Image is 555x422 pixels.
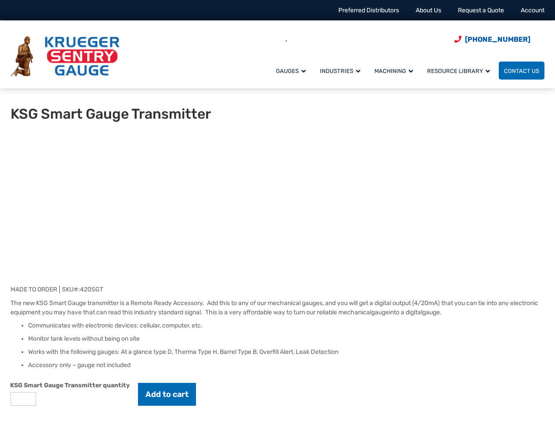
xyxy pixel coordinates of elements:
span: [PHONE_NUMBER] [465,35,530,44]
li: Communicates with electronic devices: cellular, computer, etc. [28,321,544,330]
a: Gauges [271,60,315,81]
span: Industries [320,68,360,74]
span: gauge [371,309,389,316]
span: SKU#: [59,286,103,293]
a: Phone Number (920) 434-8860 [454,34,530,45]
span: Machining [374,68,413,74]
a: Preferred Distributors [338,7,399,14]
input: Product quantity [11,392,36,406]
a: Industries [315,60,369,81]
img: Krueger Sentry Gauge [11,36,120,76]
span: 420SGT [80,286,103,293]
span: Resource Library [427,68,490,74]
h1: KSG Smart Gauge Transmitter [11,105,224,122]
a: Account [521,7,544,14]
p: The new KSG Smart Gauge transmitter is a Remote Ready Accessory. Add this to any of our mechanica... [11,298,544,317]
li: Accessory only – gauge not included [28,361,544,370]
button: Add to cart [138,383,196,406]
li: Monitor tank levels without being on site [28,335,544,343]
a: Contact Us [499,62,544,80]
li: Works with the following gauges: At a glance type D, Therma Type H, Barrel Type B, Overfill Alert... [28,348,544,357]
a: Machining [369,60,422,81]
a: Resource Library [422,60,499,81]
span: MADE TO ORDER [11,286,57,293]
a: About Us [416,7,441,14]
span: Gauges [276,68,306,74]
span: gauge [422,309,440,316]
a: Request a Quote [458,7,504,14]
span: Contact Us [504,68,539,74]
